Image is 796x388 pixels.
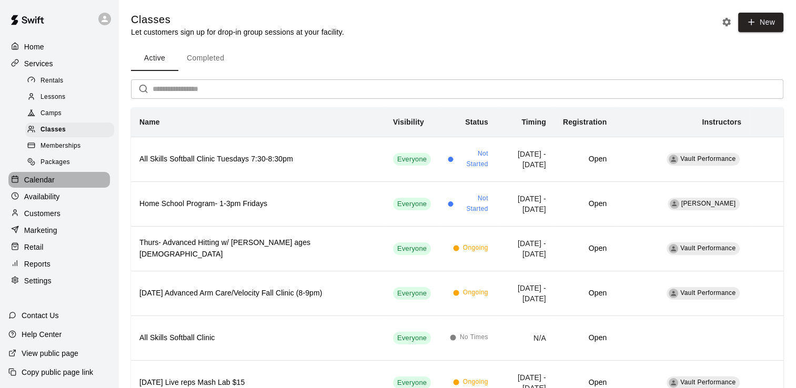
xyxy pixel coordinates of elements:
h6: Open [563,198,607,210]
p: Copy public page link [22,367,93,377]
span: Not Started [457,193,488,215]
p: Help Center [22,329,62,340]
a: Camps [25,106,118,122]
p: Contact Us [22,310,59,321]
div: This service is visible to all of your customers [393,332,431,344]
span: Memberships [41,141,80,151]
span: Everyone [393,199,431,209]
span: Vault Performance [680,379,735,386]
p: Let customers sign up for drop-in group sessions at your facility. [131,27,344,37]
span: Vault Performance [680,244,735,252]
td: [DATE] - [DATE] [497,271,555,315]
span: Ongoing [463,288,488,298]
div: Rentals [25,74,114,88]
a: Settings [8,273,110,289]
div: Lessons [25,90,114,105]
h6: All Skills Softball Clinic [139,332,376,344]
a: Services [8,56,110,72]
h6: Thurs- Advanced Hitting w/ [PERSON_NAME] ages [DEMOGRAPHIC_DATA] [139,237,376,260]
b: Registration [563,118,607,126]
p: View public page [22,348,78,359]
span: Everyone [393,244,431,254]
p: Home [24,42,44,52]
p: Retail [24,242,44,252]
div: Vault Performance [669,289,678,298]
a: Lessons [25,89,118,105]
td: [DATE] - [DATE] [497,137,555,181]
div: Camps [25,106,114,121]
a: Memberships [25,138,118,155]
div: This service is visible to all of your customers [393,198,431,210]
b: Visibility [393,118,424,126]
h6: Open [563,332,607,344]
td: [DATE] - [DATE] [497,181,555,226]
div: This service is visible to all of your customers [393,153,431,166]
div: Packages [25,155,114,170]
span: Rentals [41,76,64,86]
span: Everyone [393,333,431,343]
h6: Open [563,288,607,299]
button: Classes settings [719,14,734,30]
h6: Open [563,154,607,165]
button: Active [131,46,178,71]
span: Ongoing [463,243,488,253]
p: Settings [24,275,52,286]
p: Customers [24,208,61,219]
a: Classes [25,122,118,138]
span: Not Started [457,149,488,170]
span: Everyone [393,155,431,165]
span: [PERSON_NAME] [681,200,736,207]
button: Completed [178,46,233,71]
span: Vault Performance [680,155,735,162]
a: Availability [8,189,110,205]
a: Retail [8,239,110,255]
span: Classes [41,125,66,135]
span: No Times [460,332,488,343]
a: Customers [8,206,110,221]
h5: Classes [131,13,344,27]
span: Everyone [393,289,431,299]
span: Camps [41,108,62,119]
span: Vault Performance [680,289,735,297]
p: Marketing [24,225,57,236]
a: Marketing [8,222,110,238]
b: Instructors [702,118,741,126]
td: N/A [497,315,555,360]
p: Services [24,58,53,69]
div: Classes [25,122,114,137]
p: Calendar [24,175,55,185]
td: [DATE] - [DATE] [497,226,555,271]
span: Lessons [41,92,66,103]
p: Availability [24,191,60,202]
b: Timing [521,118,546,126]
b: Name [139,118,160,126]
h6: Open [563,243,607,254]
span: Packages [41,157,70,168]
div: Vault Performance [669,155,678,164]
div: Vault Performance [669,378,678,387]
div: Vault Performance [669,244,678,253]
b: Status [465,118,488,126]
span: Everyone [393,378,431,388]
div: This service is visible to all of your customers [393,287,431,300]
a: Rentals [25,73,118,89]
span: Ongoing [463,377,488,387]
div: Jacob Coats [670,199,679,209]
a: Home [8,39,110,55]
h6: [DATE] Advanced Arm Care/Velocity Fall Clinic (8-9pm) [139,288,376,299]
a: Calendar [8,172,110,188]
a: Reports [8,256,110,272]
a: Packages [25,155,118,171]
h6: Home School Program- 1-3pm Fridays [139,198,376,210]
div: This service is visible to all of your customers [393,242,431,255]
p: Reports [24,259,51,269]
